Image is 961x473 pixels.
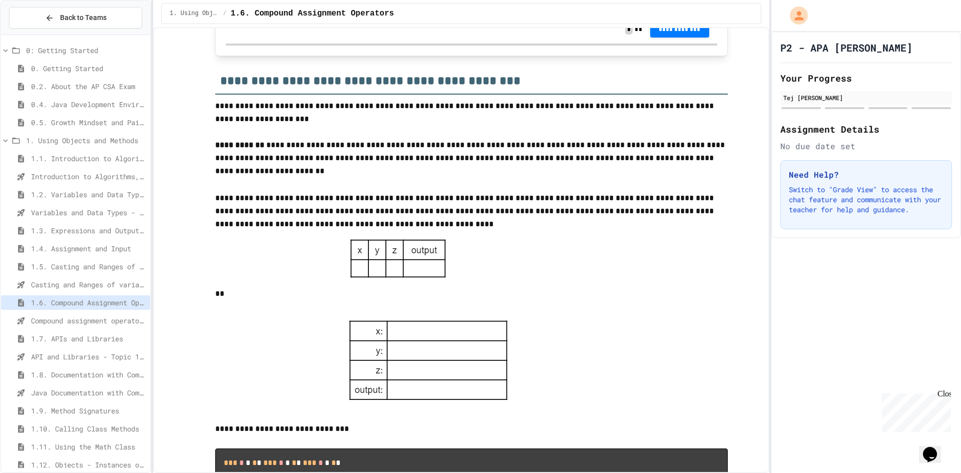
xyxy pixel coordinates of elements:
span: Casting and Ranges of variables - Quiz [31,279,146,290]
span: 1.12. Objects - Instances of Classes [31,459,146,470]
h1: P2 - APA [PERSON_NAME] [780,41,912,55]
span: 1. Using Objects and Methods [26,135,146,146]
span: 0. Getting Started [31,63,146,74]
h2: Your Progress [780,71,952,85]
span: 0: Getting Started [26,45,146,56]
span: API and Libraries - Topic 1.7 [31,351,146,362]
span: Compound assignment operators - Quiz [31,315,146,326]
span: Variables and Data Types - Quiz [31,207,146,218]
iframe: chat widget [919,433,951,463]
div: My Account [779,4,810,27]
div: No due date set [780,140,952,152]
h2: Assignment Details [780,122,952,136]
span: Back to Teams [60,13,107,23]
span: 1.5. Casting and Ranges of Values [31,261,146,272]
button: Back to Teams [9,7,142,29]
iframe: chat widget [878,389,951,432]
span: 0.4. Java Development Environments [31,99,146,110]
span: 1.3. Expressions and Output [New] [31,225,146,236]
span: 1.9. Method Signatures [31,405,146,416]
span: Introduction to Algorithms, Programming, and Compilers [31,171,146,182]
div: Tej [PERSON_NAME] [783,93,949,102]
span: 1.1. Introduction to Algorithms, Programming, and Compilers [31,153,146,164]
div: Chat with us now!Close [4,4,69,64]
h3: Need Help? [789,169,943,181]
span: 1.6. Compound Assignment Operators [231,8,394,20]
span: 1.10. Calling Class Methods [31,423,146,434]
span: 1.4. Assignment and Input [31,243,146,254]
span: 1.11. Using the Math Class [31,441,146,452]
span: 1.7. APIs and Libraries [31,333,146,344]
span: 0.2. About the AP CSA Exam [31,81,146,92]
span: 1. Using Objects and Methods [170,10,219,18]
span: 1.2. Variables and Data Types [31,189,146,200]
p: Switch to "Grade View" to access the chat feature and communicate with your teacher for help and ... [789,185,943,215]
span: 1.6. Compound Assignment Operators [31,297,146,308]
span: / [223,10,226,18]
span: Java Documentation with Comments - Topic 1.8 [31,387,146,398]
span: 0.5. Growth Mindset and Pair Programming [31,117,146,128]
span: 1.8. Documentation with Comments and Preconditions [31,369,146,380]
